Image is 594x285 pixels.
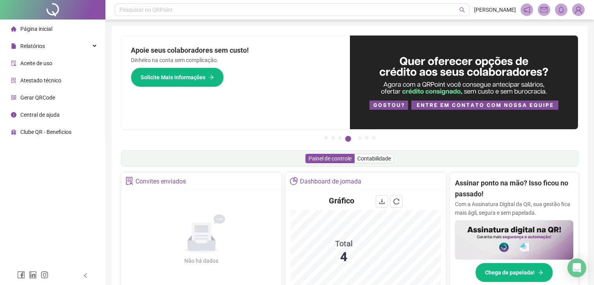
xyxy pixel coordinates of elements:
[455,178,573,200] h2: Assinar ponto na mão? Isso ficou no passado!
[475,263,553,282] button: Chega de papelada!
[358,136,362,140] button: 5
[573,4,584,16] img: 92321
[379,198,385,205] span: download
[455,220,573,260] img: banner%2F02c71560-61a6-44d4-94b9-c8ab97240462.png
[350,36,578,129] img: banner%2Fa8ee1423-cce5-4ffa-a127-5a2d429cc7d8.png
[329,195,354,206] h4: Gráfico
[20,77,61,84] span: Atestado técnico
[393,198,400,205] span: reload
[83,273,88,278] span: left
[20,94,55,101] span: Gerar QRCode
[131,56,341,64] p: Dinheiro na conta sem complicação.
[11,112,16,118] span: info-circle
[209,75,214,80] span: arrow-right
[17,271,25,279] span: facebook
[41,271,48,279] span: instagram
[324,136,328,140] button: 1
[474,5,516,14] span: [PERSON_NAME]
[558,6,565,13] span: bell
[338,136,342,140] button: 3
[331,136,335,140] button: 2
[20,60,52,66] span: Aceite de uso
[131,45,341,56] h2: Apoie seus colaboradores sem custo!
[131,68,224,87] button: Solicite Mais Informações
[141,73,205,82] span: Solicite Mais Informações
[20,112,60,118] span: Central de ajuda
[540,6,548,13] span: mail
[136,175,186,188] div: Convites enviados
[290,177,298,185] span: pie-chart
[538,270,543,275] span: arrow-right
[357,155,391,162] span: Contabilidade
[11,129,16,135] span: gift
[166,256,237,265] div: Não há dados
[29,271,37,279] span: linkedin
[309,155,351,162] span: Painel de controle
[345,136,351,142] button: 4
[485,268,535,277] span: Chega de papelada!
[365,136,369,140] button: 6
[459,7,465,13] span: search
[20,43,45,49] span: Relatórios
[125,177,134,185] span: solution
[20,26,52,32] span: Página inicial
[523,6,530,13] span: notification
[11,95,16,100] span: qrcode
[300,175,361,188] div: Dashboard de jornada
[372,136,376,140] button: 7
[11,61,16,66] span: audit
[11,26,16,32] span: home
[20,129,71,135] span: Clube QR - Beneficios
[11,78,16,83] span: solution
[567,258,586,277] div: Open Intercom Messenger
[11,43,16,49] span: file
[455,200,573,217] p: Com a Assinatura Digital da QR, sua gestão fica mais ágil, segura e sem papelada.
